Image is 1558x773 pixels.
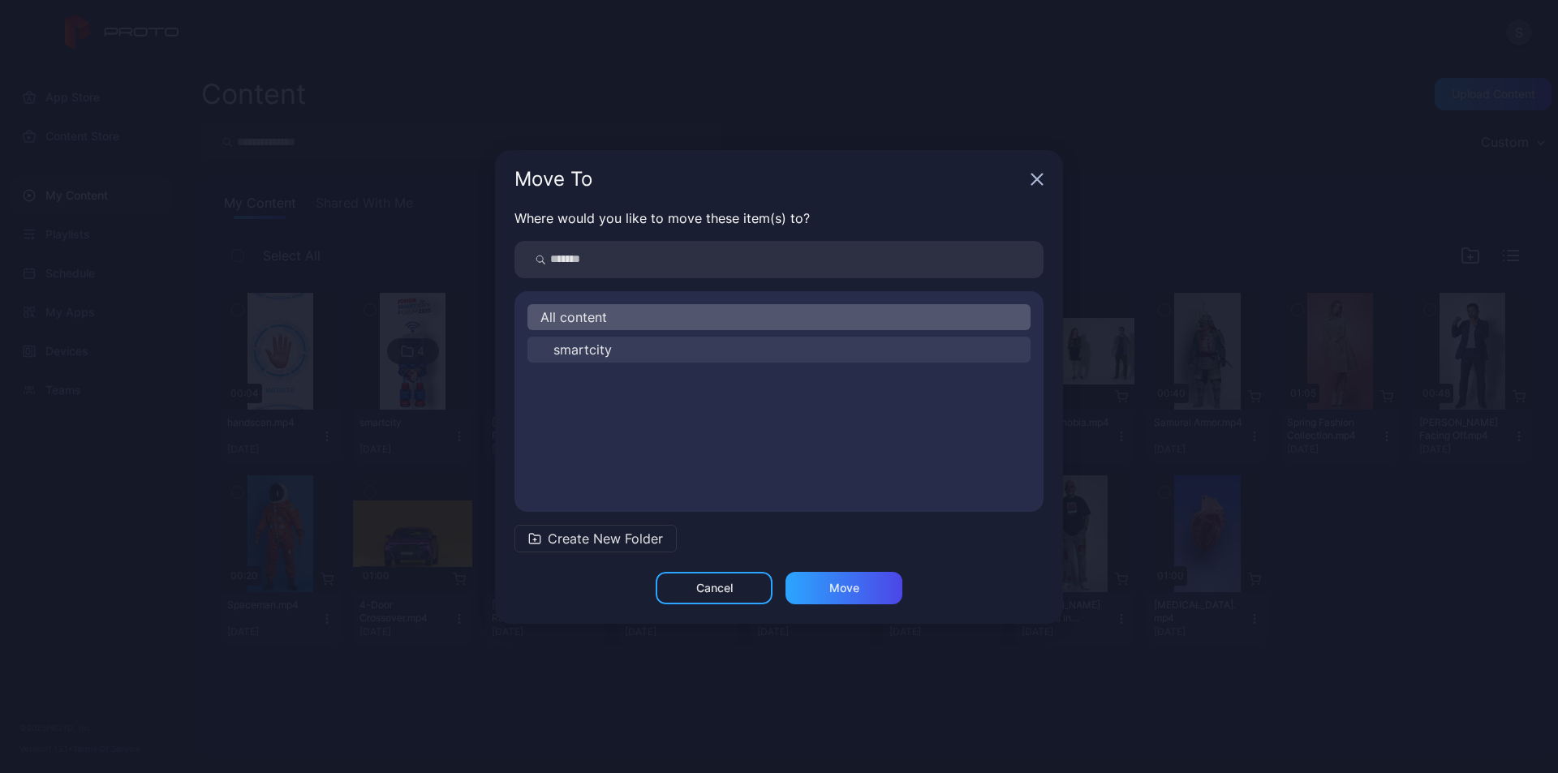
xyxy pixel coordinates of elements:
span: Create New Folder [548,529,663,548]
button: Cancel [656,572,773,604]
span: All content [540,307,607,327]
span: smartcity [553,340,612,359]
button: Move [785,572,902,604]
div: Move To [514,170,1024,189]
button: Create New Folder [514,525,677,552]
p: Where would you like to move these item(s) to? [514,208,1044,228]
div: Cancel [696,582,733,595]
div: Move [829,582,859,595]
button: smartcity [527,337,1031,363]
